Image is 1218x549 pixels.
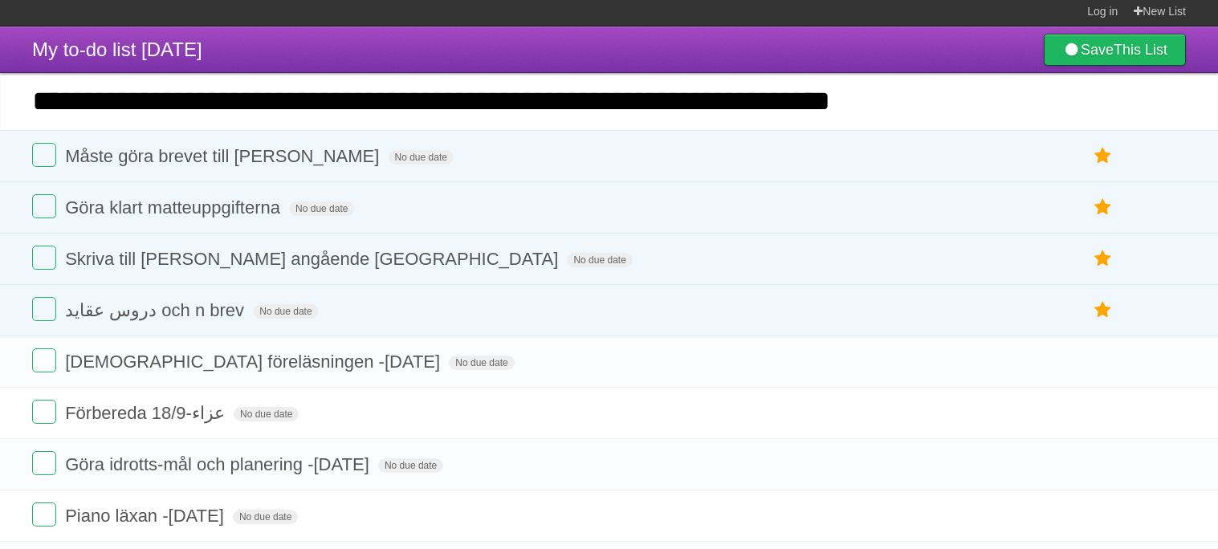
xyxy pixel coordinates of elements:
[567,253,632,267] span: No due date
[1114,42,1167,58] b: This List
[32,297,56,321] label: Done
[389,150,454,165] span: No due date
[233,510,298,524] span: No due date
[32,348,56,372] label: Done
[32,39,202,60] span: My to-do list [DATE]
[1088,143,1118,169] label: Star task
[1088,194,1118,221] label: Star task
[449,356,514,370] span: No due date
[65,403,229,423] span: Förbereda 18/9-عزاء
[289,201,354,216] span: No due date
[65,300,248,320] span: دروس عقايد och n brev
[1044,34,1186,66] a: SaveThis List
[32,400,56,424] label: Done
[378,458,443,473] span: No due date
[32,143,56,167] label: Done
[1088,297,1118,323] label: Star task
[65,506,228,526] span: Piano läxan -[DATE]
[32,502,56,527] label: Done
[32,451,56,475] label: Done
[65,197,284,218] span: Göra klart matteuppgifterna
[32,194,56,218] label: Done
[1088,246,1118,272] label: Star task
[253,304,318,319] span: No due date
[234,407,299,421] span: No due date
[65,352,444,372] span: [DEMOGRAPHIC_DATA] föreläsningen -[DATE]
[65,454,373,474] span: Göra idrotts-mål och planering -[DATE]
[65,249,562,269] span: Skriva till [PERSON_NAME] angående [GEOGRAPHIC_DATA]
[65,146,383,166] span: Måste göra brevet till [PERSON_NAME]
[32,246,56,270] label: Done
